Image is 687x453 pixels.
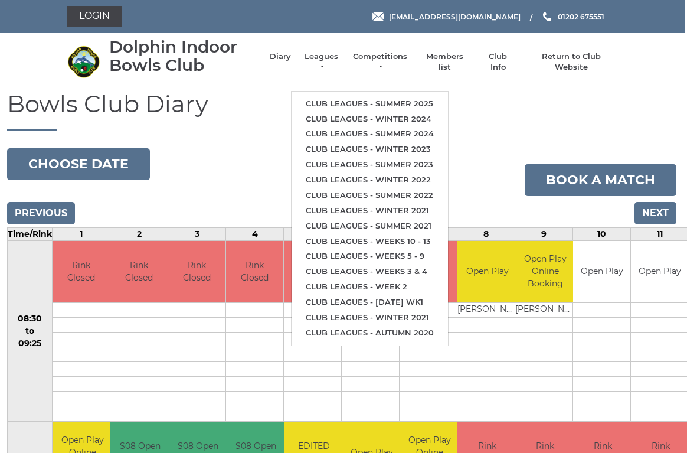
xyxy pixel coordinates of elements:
a: Club leagues - Winter 2021 [292,310,448,325]
td: [PERSON_NAME] [515,303,575,318]
td: 5 [284,227,342,240]
td: Rink Closed [110,241,168,303]
td: Open Play Online Booking [515,241,575,303]
td: 8 [457,227,515,240]
a: Login [67,6,122,27]
td: 3 [168,227,226,240]
a: Club leagues - Summer 2021 [292,219,448,234]
a: Club leagues - Summer 2022 [292,188,448,203]
img: Dolphin Indoor Bowls Club [67,45,100,78]
a: Book a match [525,164,676,196]
td: [PERSON_NAME] [457,303,517,318]
td: Rink Closed [226,241,283,303]
td: Rink Closed [284,241,341,303]
td: Time/Rink [8,227,53,240]
img: Phone us [543,12,551,21]
td: Open Play [573,241,630,303]
a: Return to Club Website [527,51,616,73]
a: Phone us 01202 675551 [541,11,604,22]
a: Club leagues - Weeks 5 - 9 [292,249,448,264]
a: Club leagues - Summer 2025 [292,96,448,112]
input: Next [634,202,676,224]
td: Rink Closed [168,241,225,303]
a: Club Info [481,51,515,73]
a: Members list [420,51,469,73]
h1: Bowls Club Diary [7,91,676,131]
a: Club leagues - Autumn 2020 [292,325,448,341]
a: Leagues [303,51,340,73]
a: Diary [270,51,291,62]
td: 10 [573,227,631,240]
a: Club leagues - Weeks 10 - 13 [292,234,448,249]
a: Club leagues - Week 2 [292,279,448,295]
td: 4 [226,227,284,240]
a: Competitions [352,51,408,73]
a: Email [EMAIL_ADDRESS][DOMAIN_NAME] [372,11,521,22]
a: Club leagues - Weeks 3 & 4 [292,264,448,279]
td: 9 [515,227,573,240]
img: Email [372,12,384,21]
div: Dolphin Indoor Bowls Club [109,38,258,74]
a: Club leagues - Winter 2023 [292,142,448,157]
a: Club leagues - Winter 2024 [292,112,448,127]
a: Club leagues - Summer 2023 [292,157,448,172]
a: Club leagues - Winter 2021 [292,203,448,219]
td: 08:30 to 09:25 [8,240,53,422]
span: 01202 675551 [558,12,604,21]
input: Previous [7,202,75,224]
button: Choose date [7,148,150,180]
ul: Leagues [291,91,449,346]
td: 2 [110,227,168,240]
a: Club leagues - Summer 2024 [292,126,448,142]
a: Club leagues - [DATE] wk1 [292,295,448,310]
td: Rink Closed [53,241,110,303]
a: Club leagues - Winter 2022 [292,172,448,188]
td: Open Play [457,241,517,303]
span: [EMAIL_ADDRESS][DOMAIN_NAME] [389,12,521,21]
td: 1 [53,227,110,240]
